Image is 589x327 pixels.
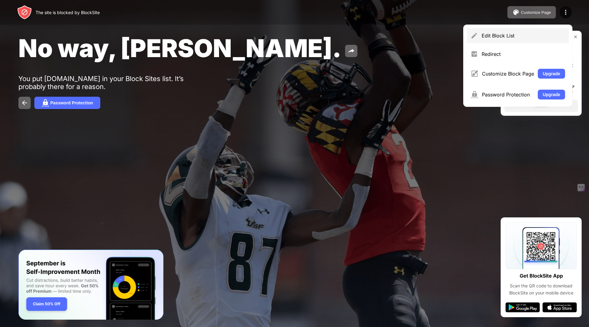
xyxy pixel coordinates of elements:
button: Upgrade [538,69,565,79]
button: Customize Page [507,6,556,18]
div: Redirect [482,51,565,57]
img: menu-redirect.svg [471,50,478,58]
div: You put [DOMAIN_NAME] in your Block Sites list. It’s probably there for a reason. [18,75,208,91]
iframe: Banner [18,250,164,320]
div: The site is blocked by BlockSite [36,10,100,15]
span: No way, [PERSON_NAME]. [18,33,341,63]
div: Customize Block Page [482,71,534,77]
div: Password Protection [50,100,93,105]
img: qrcode.svg [506,222,577,269]
img: menu-customize.svg [471,70,478,77]
img: header-logo.svg [17,5,32,20]
img: google-play.svg [506,302,540,312]
div: Password Protection [482,91,534,98]
button: Password Protection [34,97,100,109]
img: pallet.svg [512,9,520,16]
div: Edit Block List [482,33,565,39]
img: menu-pencil.svg [471,32,478,39]
img: menu-icon.svg [562,9,569,16]
img: share.svg [348,47,355,55]
img: back.svg [21,99,28,107]
img: rate-us-close.svg [573,34,578,39]
div: Get BlockSite App [520,271,563,280]
img: app-store.svg [542,302,577,312]
button: Upgrade [538,90,565,99]
img: menu-password.svg [471,91,478,98]
img: password.svg [42,99,49,107]
div: Scan the QR code to download BlockSite on your mobile device [506,282,577,296]
div: Customize Page [521,10,551,15]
